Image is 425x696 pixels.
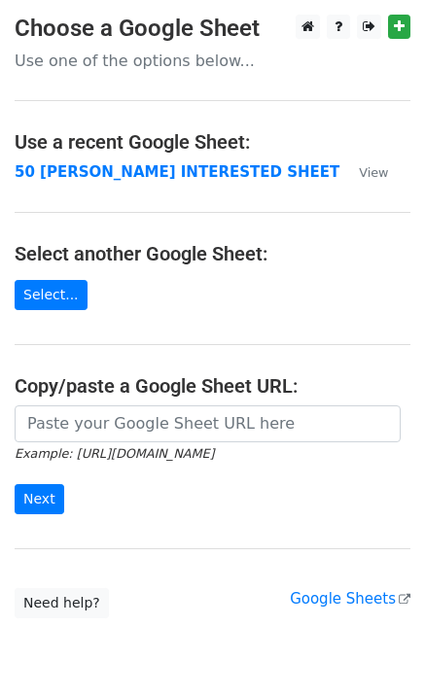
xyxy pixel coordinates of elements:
[290,590,410,608] a: Google Sheets
[15,51,410,71] p: Use one of the options below...
[15,242,410,265] h4: Select another Google Sheet:
[15,15,410,43] h3: Choose a Google Sheet
[15,484,64,514] input: Next
[339,163,388,181] a: View
[15,130,410,154] h4: Use a recent Google Sheet:
[15,374,410,398] h4: Copy/paste a Google Sheet URL:
[15,280,88,310] a: Select...
[15,588,109,618] a: Need help?
[15,405,401,442] input: Paste your Google Sheet URL here
[15,446,214,461] small: Example: [URL][DOMAIN_NAME]
[359,165,388,180] small: View
[15,163,339,181] a: 50 [PERSON_NAME] INTERESTED SHEET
